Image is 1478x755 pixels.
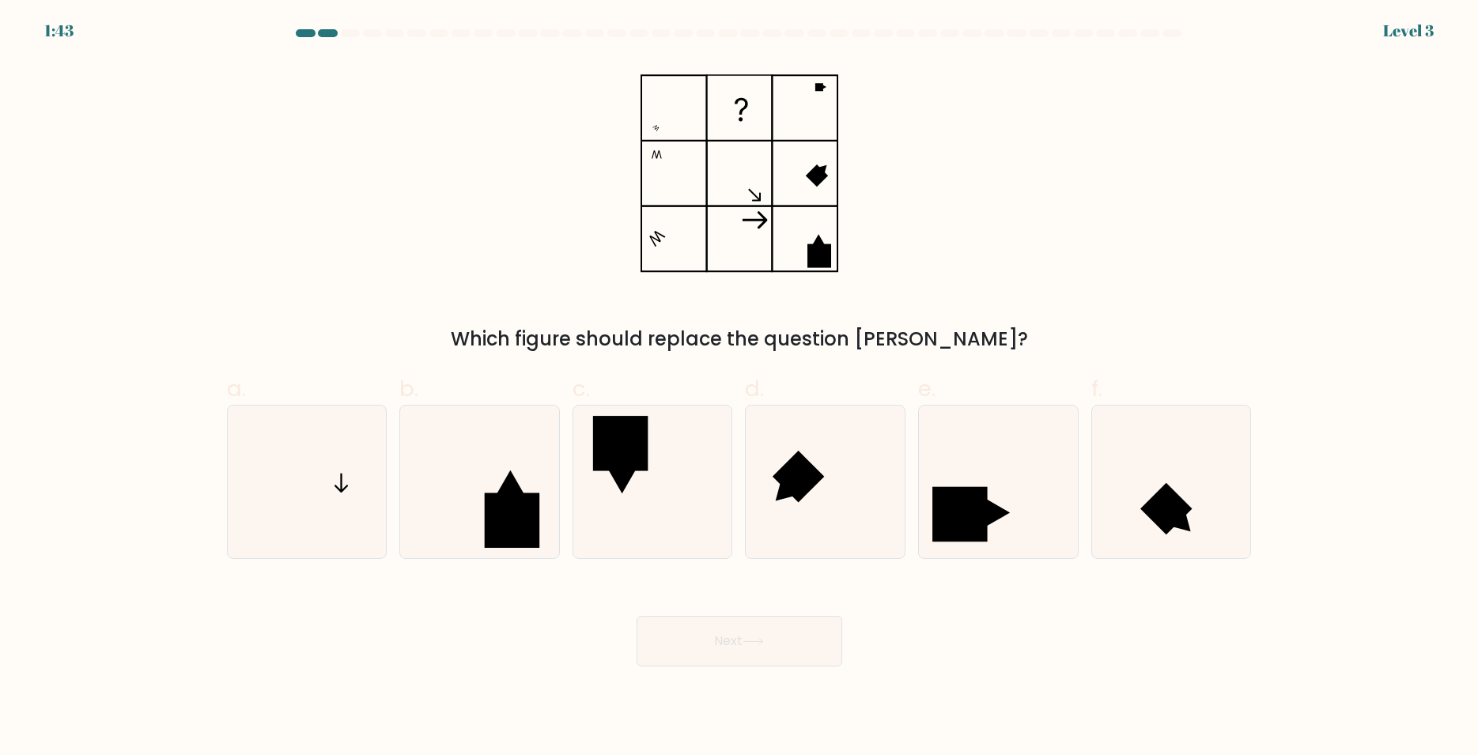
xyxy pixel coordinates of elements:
span: c. [573,373,590,404]
span: f. [1091,373,1102,404]
span: d. [745,373,764,404]
span: e. [918,373,936,404]
button: Next [637,616,842,666]
div: 1:43 [44,19,74,43]
span: a. [227,373,246,404]
span: b. [399,373,418,404]
div: Level 3 [1383,19,1434,43]
div: Which figure should replace the question [PERSON_NAME]? [236,325,1242,353]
